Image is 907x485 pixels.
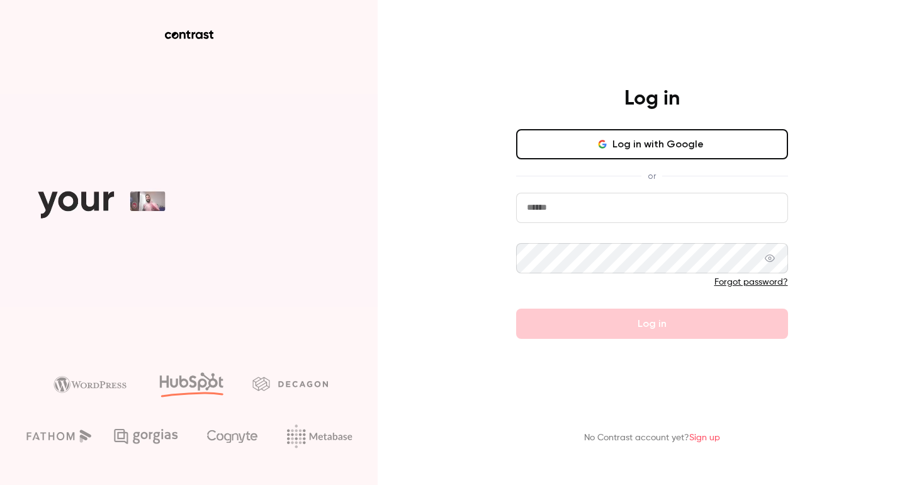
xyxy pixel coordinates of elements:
[641,169,662,183] span: or
[584,431,720,445] p: No Contrast account yet?
[252,377,328,391] img: decagon
[624,86,680,111] h4: Log in
[689,433,720,442] a: Sign up
[714,278,788,287] a: Forgot password?
[516,129,788,159] button: Log in with Google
